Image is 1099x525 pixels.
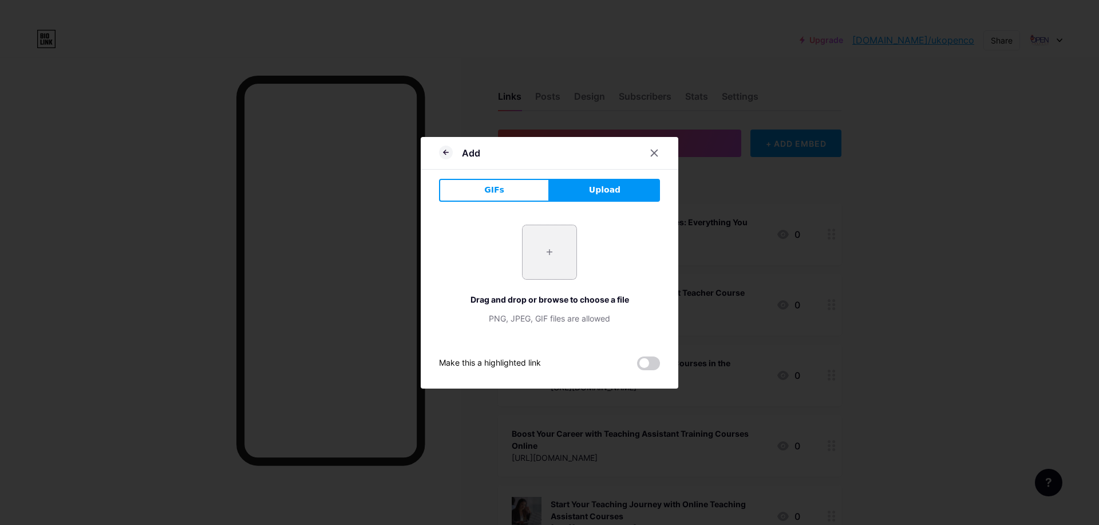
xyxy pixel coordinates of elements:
span: Upload [589,184,620,196]
div: Make this a highlighted link [439,356,541,370]
div: PNG, JPEG, GIF files are allowed [439,312,660,324]
div: Add [462,146,480,160]
button: Upload [549,179,660,202]
button: GIFs [439,179,549,202]
div: Drag and drop or browse to choose a file [439,293,660,305]
span: GIFs [484,184,504,196]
